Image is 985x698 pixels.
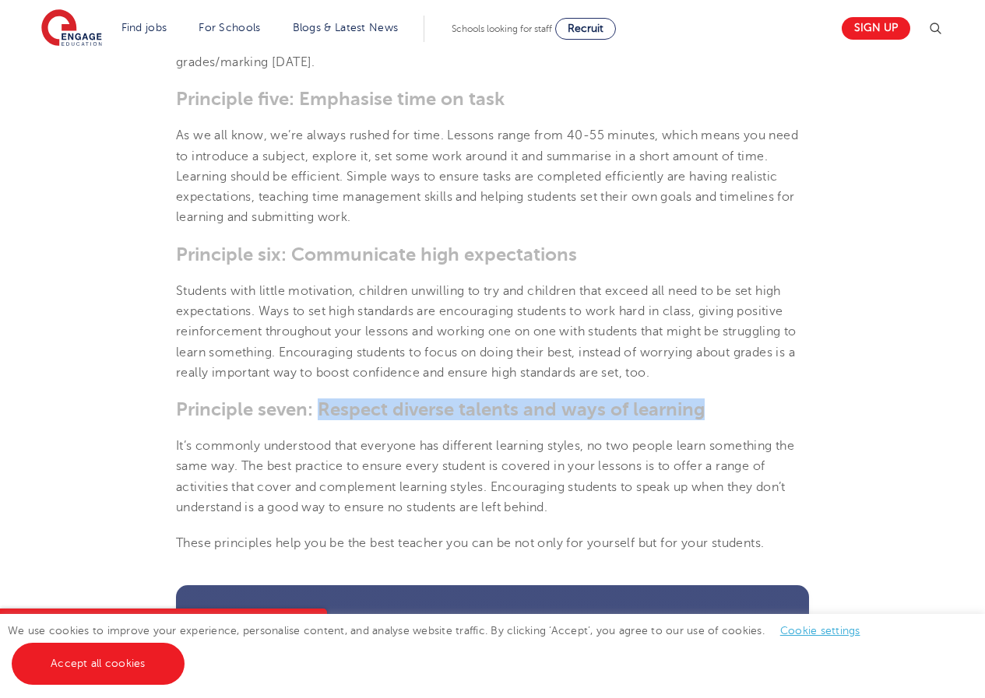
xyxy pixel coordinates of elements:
p: As we all know, we’re always rushed for time. Lessons range from 40-55 minutes, which means you n... [176,125,809,227]
button: Close [296,609,327,640]
a: Accept all cookies [12,643,185,685]
a: Find jobs [121,22,167,33]
a: Cookie settings [780,625,860,637]
p: It’s commonly understood that everyone has different learning styles, no two people learn somethi... [176,436,809,517]
a: Recruit [555,18,616,40]
p: These principles help you be the best teacher you can be not only for yourself but for your stude... [176,533,809,553]
p: Students with little motivation, children unwilling to try and children that exceed all need to b... [176,281,809,383]
h3: Principle six: Communicate high expectations [176,244,809,265]
a: For Schools [199,22,260,33]
h3: Principle seven: Respect diverse talents and ways of learning [176,398,809,420]
h3: Principle five: Emphasise time on task [176,88,809,110]
a: Blogs & Latest News [293,22,399,33]
span: Recruit [568,23,603,34]
span: We use cookies to improve your experience, personalise content, and analyse website traffic. By c... [8,625,876,669]
img: Engage Education [41,9,102,48]
a: Sign up [842,17,910,40]
span: Schools looking for staff [452,23,552,34]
